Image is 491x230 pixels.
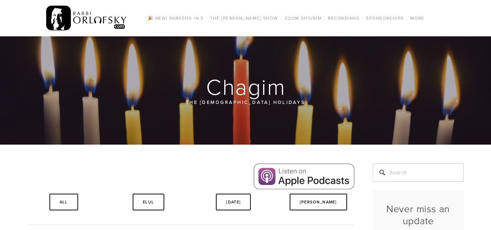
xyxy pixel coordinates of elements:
[216,194,251,210] a: [DATE]
[290,194,347,210] a: [PERSON_NAME]
[145,13,206,23] a: 🎉 NEW! Parasha in 5
[379,203,458,226] h2: Never miss an update
[206,15,208,21] span: /
[280,15,282,21] span: /
[362,15,364,21] span: /
[326,13,362,23] a: Recordings
[408,13,427,23] a: More
[46,4,127,32] img: RabbiOrlofsky.com
[49,194,78,210] a: All
[208,13,281,23] a: The [PERSON_NAME] Show
[133,194,164,210] a: ELUL
[282,13,324,23] a: Zoom Shiurim
[28,75,464,98] h1: Chagim
[324,15,326,21] span: /
[406,15,408,21] span: /
[71,98,420,106] p: The [DEMOGRAPHIC_DATA] Holidays
[364,13,406,23] a: Sponsorships
[373,164,464,182] input: Search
